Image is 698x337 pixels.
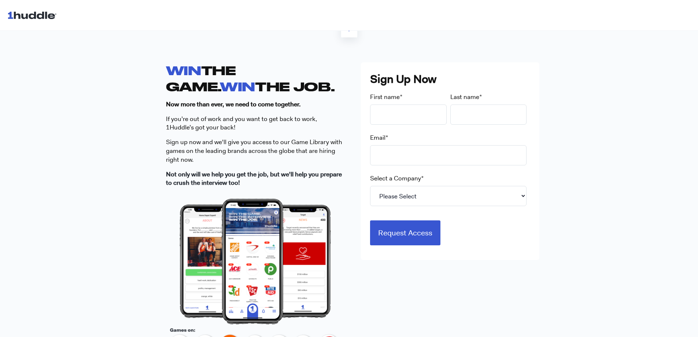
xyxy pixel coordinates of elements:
[370,72,530,87] h3: Sign Up Now
[166,170,342,187] strong: Not only will we help you get the job, but we'll help you prepare to crush the interview too!
[166,138,342,164] span: ign up now and we'll give you access to our Game Library with games on the leading brands across ...
[370,133,385,142] span: Email
[166,63,335,93] strong: THE GAME. THE JOB.
[450,93,479,101] span: Last name
[220,79,255,94] span: WIN
[166,138,344,164] p: S
[370,220,440,245] input: Request Access
[7,8,60,22] img: 1huddle
[370,93,400,101] span: First name
[370,174,421,182] span: Select a Company
[166,63,201,77] span: WIN
[166,115,317,132] span: If you’re out of work and you want to get back to work, 1Huddle’s got your back!
[166,100,301,108] strong: Now more than ever, we need to come together.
